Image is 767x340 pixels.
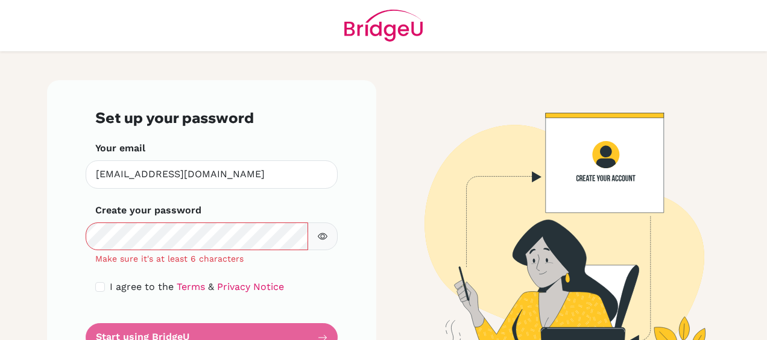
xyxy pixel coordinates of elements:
span: & [208,281,214,292]
div: Make sure it's at least 6 characters [86,253,338,265]
a: Terms [177,281,205,292]
label: Your email [95,141,145,156]
h3: Set up your password [95,109,328,127]
a: Privacy Notice [217,281,284,292]
input: Insert your email* [86,160,338,189]
span: I agree to the [110,281,174,292]
label: Create your password [95,203,201,218]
